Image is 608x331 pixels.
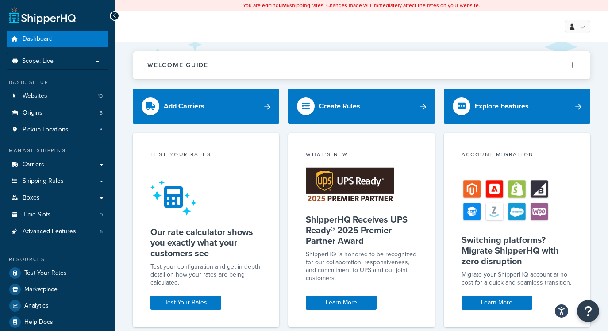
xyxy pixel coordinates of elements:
[22,58,54,65] span: Scope: Live
[288,89,435,124] a: Create Rules
[279,1,289,9] b: LIVE
[23,211,51,219] span: Time Slots
[444,89,590,124] a: Explore Features
[7,223,108,240] a: Advanced Features6
[23,194,40,202] span: Boxes
[7,122,108,138] a: Pickup Locations3
[164,100,204,112] div: Add Carriers
[150,227,262,258] h5: Our rate calculator shows you exactly what your customers see
[24,269,67,277] span: Test Your Rates
[100,211,103,219] span: 0
[7,256,108,263] div: Resources
[100,126,103,134] span: 3
[23,177,64,185] span: Shipping Rules
[7,88,108,104] a: Websites10
[306,214,417,246] h5: ShipperHQ Receives UPS Ready® 2025 Premier Partner Award
[100,228,103,235] span: 6
[150,150,262,161] div: Test your rates
[23,126,69,134] span: Pickup Locations
[7,223,108,240] li: Advanced Features
[577,300,599,322] button: Open Resource Center
[98,92,103,100] span: 10
[7,298,108,314] a: Analytics
[7,281,108,297] a: Marketplace
[319,100,360,112] div: Create Rules
[150,296,221,310] a: Test Your Rates
[7,122,108,138] li: Pickup Locations
[23,228,76,235] span: Advanced Features
[7,207,108,223] a: Time Slots0
[7,79,108,86] div: Basic Setup
[23,35,53,43] span: Dashboard
[7,173,108,189] a: Shipping Rules
[7,31,108,47] a: Dashboard
[23,109,42,117] span: Origins
[475,100,529,112] div: Explore Features
[7,105,108,121] a: Origins5
[7,105,108,121] li: Origins
[462,150,573,161] div: Account Migration
[150,263,262,287] div: Test your configuration and get in-depth detail on how your rates are being calculated.
[23,161,44,169] span: Carriers
[24,319,53,326] span: Help Docs
[7,314,108,330] a: Help Docs
[24,302,49,310] span: Analytics
[7,190,108,206] a: Boxes
[462,235,573,266] h5: Switching platforms? Migrate ShipperHQ with zero disruption
[100,109,103,117] span: 5
[462,271,573,287] div: Migrate your ShipperHQ account at no cost for a quick and seamless transition.
[462,296,532,310] a: Learn More
[7,147,108,154] div: Manage Shipping
[7,157,108,173] a: Carriers
[7,207,108,223] li: Time Slots
[7,88,108,104] li: Websites
[306,150,417,161] div: What's New
[23,92,47,100] span: Websites
[24,286,58,293] span: Marketplace
[133,51,590,79] button: Welcome Guide
[7,265,108,281] a: Test Your Rates
[306,296,377,310] a: Learn More
[133,89,279,124] a: Add Carriers
[147,62,208,69] h2: Welcome Guide
[306,250,417,282] p: ShipperHQ is honored to be recognized for our collaboration, responsiveness, and commitment to UP...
